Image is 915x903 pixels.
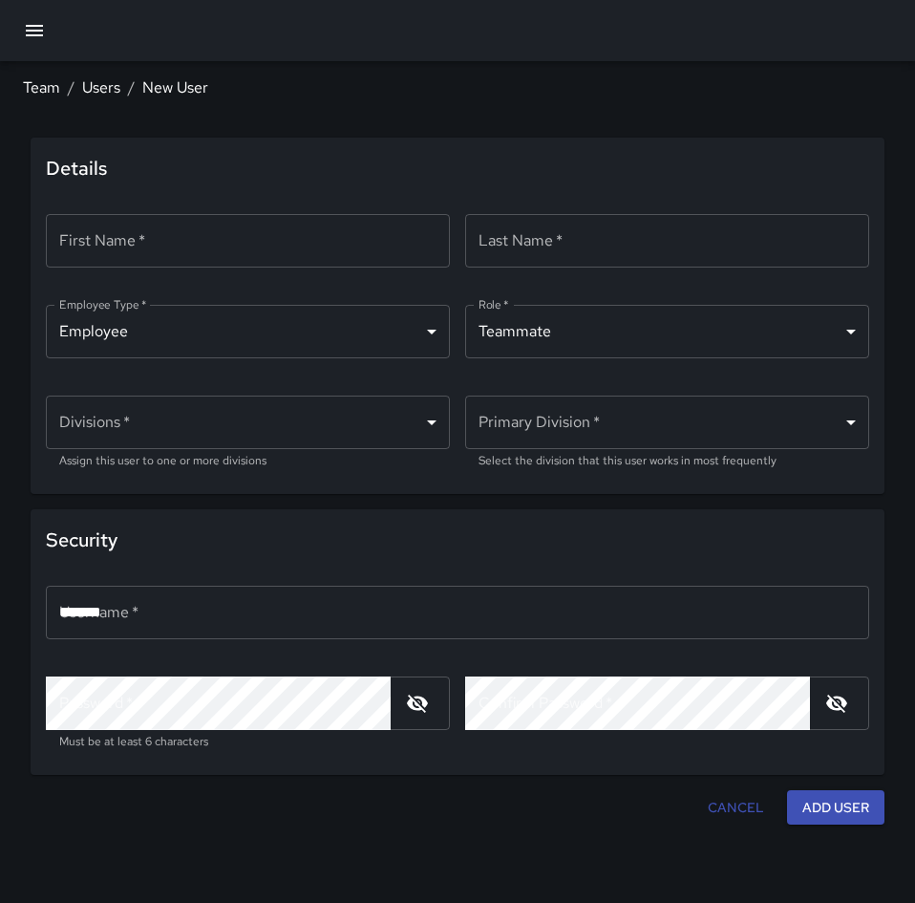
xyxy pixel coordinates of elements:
label: Employee Type [59,296,146,312]
span: Details [46,153,869,183]
button: Cancel [700,790,772,826]
a: Users [82,77,120,97]
label: Role [479,296,509,312]
span: Security [46,525,869,555]
a: Team [23,77,60,97]
p: Must be at least 6 characters [59,733,436,752]
li: / [128,76,135,99]
a: New User [142,77,208,97]
p: Assign this user to one or more divisions [59,452,436,471]
p: Select the division that this user works in most frequently [479,452,856,471]
div: Teammate [465,305,869,358]
li: / [68,76,74,99]
button: Add User [787,790,884,826]
div: Employee [46,305,450,358]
